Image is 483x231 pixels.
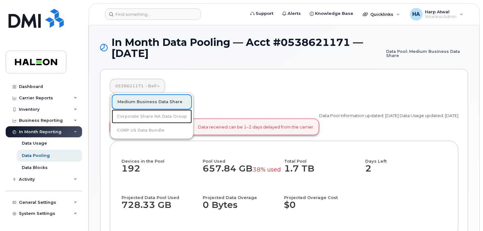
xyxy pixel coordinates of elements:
[112,123,192,137] a: CORP US Data Bundle
[203,153,279,163] h4: Pool Used
[386,37,468,58] small: Data Pool: Medium Business Data Share
[203,164,279,180] dd: 657.84 GB
[253,166,281,173] small: 38% used
[284,200,366,216] dd: $0
[122,189,197,200] h4: Projected Data Pool Used
[203,189,279,200] h4: Projected Data Overage
[284,189,366,200] h4: Projected Overage Cost
[122,200,197,216] dd: 728.33 GB
[284,153,360,163] h4: Total Pool
[366,164,447,180] dd: 2
[284,164,360,180] dd: 1.7 TB
[366,153,447,163] h4: Days Left
[110,119,319,135] div: Data received can be 1–2 days delayed from the carrier.
[319,113,458,119] p: Data Pool Information updated: [DATE] Data Usage updated: [DATE]
[203,200,279,216] dd: 0 Bytes
[110,79,165,93] a: 0538621171 - Bell
[100,37,468,59] h1: In Month Data Pooling — Acct #0538621171 — [DATE]
[122,153,203,163] h4: Devices in the Pool
[112,94,192,109] a: Medium Business Data Share
[112,109,192,123] a: Corporate Share NA Data Group
[122,164,203,180] dd: 192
